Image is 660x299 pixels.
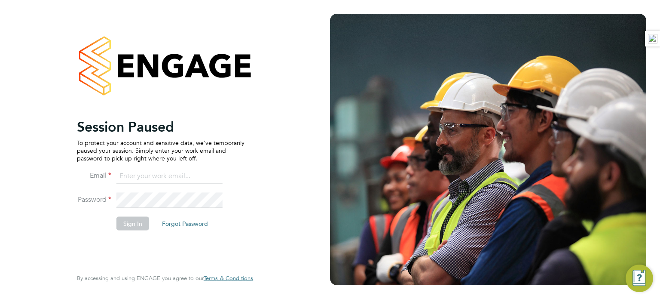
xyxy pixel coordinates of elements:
p: To protect your account and sensitive data, we've temporarily paused your session. Simply enter y... [77,139,244,162]
button: Sign In [116,216,149,230]
span: By accessing and using ENGAGE you agree to our [77,274,253,282]
a: Terms & Conditions [204,275,253,282]
input: Enter your work email... [116,169,223,184]
button: Forgot Password [155,216,215,230]
label: Password [77,195,111,204]
h2: Session Paused [77,118,244,135]
label: Email [77,171,111,180]
button: Engage Resource Center [626,265,653,292]
span: Terms & Conditions [204,274,253,282]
